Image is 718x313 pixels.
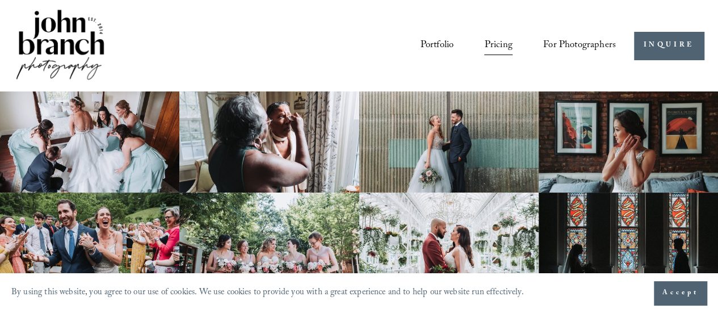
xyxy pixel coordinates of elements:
a: INQUIRE [634,32,704,60]
img: Woman applying makeup to another woman near a window with floral curtains and autumn flowers. [179,91,359,193]
img: Silhouettes of a bride and groom facing each other in a church, with colorful stained glass windo... [539,193,718,294]
a: Pricing [484,35,512,56]
p: By using this website, you agree to our use of cookies. We use cookies to provide you with a grea... [11,285,524,302]
a: folder dropdown [543,35,616,56]
span: For Photographers [543,36,616,55]
img: Bride and groom standing in an elegant greenhouse with chandeliers and lush greenery. [359,193,539,294]
img: Bride adjusting earring in front of framed posters on a brick wall. [539,91,718,193]
span: Accept [662,287,698,299]
img: A bride and four bridesmaids in pink dresses, holding bouquets with pink and white flowers, smili... [179,193,359,294]
button: Accept [654,281,707,305]
img: John Branch IV Photography [14,7,106,84]
img: A bride and groom standing together, laughing, with the bride holding a bouquet in front of a cor... [359,91,539,193]
a: Portfolio [421,35,454,56]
